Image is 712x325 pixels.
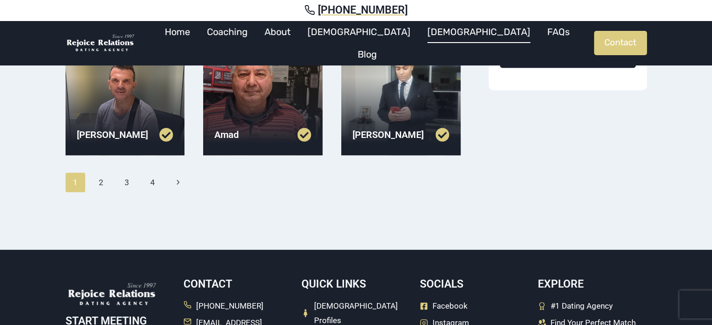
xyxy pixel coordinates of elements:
span: 1 [66,173,86,192]
span: #1 Dating Agency [551,299,613,313]
span: [PHONE_NUMBER] [196,299,264,313]
nav: Page navigation [66,173,461,192]
h5: Quick Links [301,278,410,291]
a: Coaching [198,21,256,43]
a: FAQs [539,21,578,43]
a: Home [156,21,198,43]
h5: Explore [538,278,646,291]
a: [DEMOGRAPHIC_DATA] [419,21,539,43]
a: 3 [117,173,137,192]
nav: Primary Navigation [140,21,594,65]
a: [PHONE_NUMBER] [184,299,264,313]
h5: Contact [184,278,292,291]
img: Rejoice Relations [66,34,136,53]
a: Blog [349,43,385,65]
a: #1 Dating Agency [538,299,613,313]
a: 4 [143,173,163,192]
a: About [256,21,299,43]
span: [PHONE_NUMBER] [318,4,408,17]
a: Contact [594,31,647,55]
a: Facebook [420,299,468,313]
h5: Socials [420,278,528,291]
a: 2 [91,173,111,192]
a: [PHONE_NUMBER] [11,4,701,17]
a: [DEMOGRAPHIC_DATA] [299,21,419,43]
span: Facebook [433,299,468,313]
